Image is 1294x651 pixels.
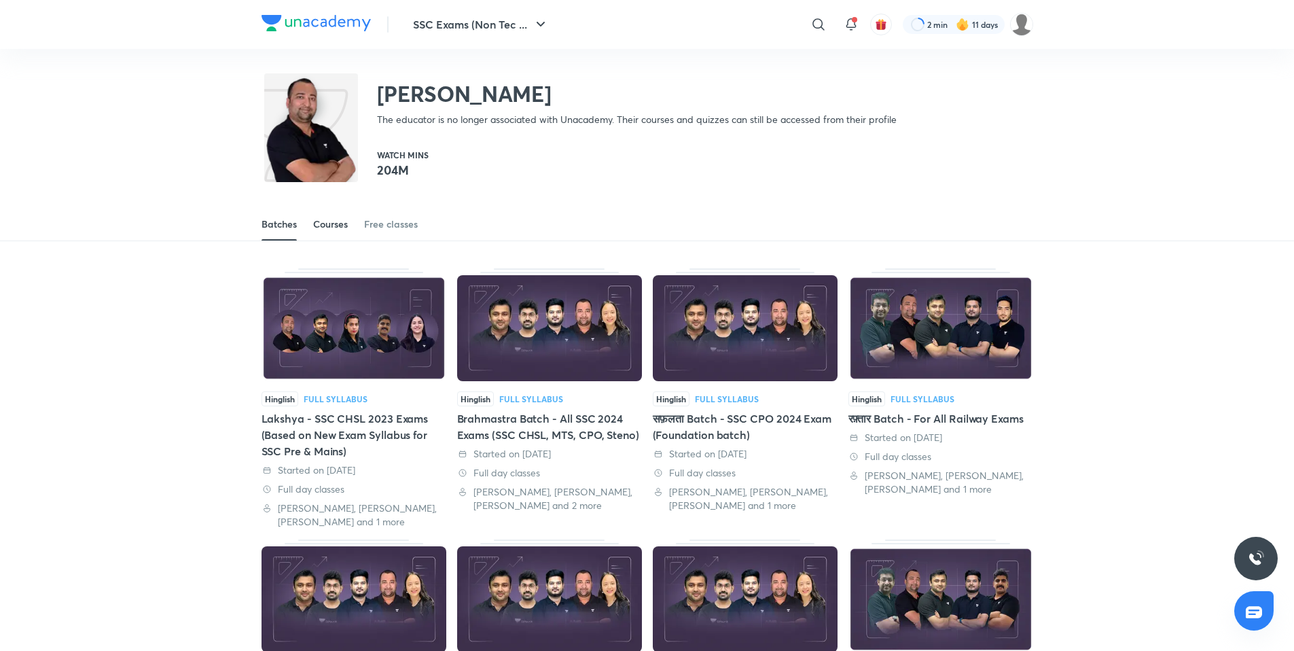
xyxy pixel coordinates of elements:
img: ttu [1248,550,1264,567]
div: Full Syllabus [304,395,367,403]
img: avatar [875,18,887,31]
img: Thumbnail [262,275,446,381]
h2: [PERSON_NAME] [377,80,897,107]
div: Lakshya - SSC CHSL 2023 Exams (Based on New Exam Syllabus for SSC Pre & Mains) [262,410,446,459]
span: Hinglish [653,391,689,406]
div: Full day classes [457,466,642,480]
img: Ajeet Kumar [1010,13,1033,36]
div: RaMo Sir, Robin Sharma, Arsh Chhabra and 1 more [653,485,838,512]
img: streak [956,18,969,31]
span: Hinglish [262,391,298,406]
a: Courses [313,208,348,241]
div: Free classes [364,217,418,231]
button: SSC Exams (Non Tec ... [405,11,557,38]
img: Company Logo [262,15,371,31]
p: 204M [377,162,429,178]
div: Started on 23 Jun 2023 [262,463,446,477]
div: Full day classes [848,450,1033,463]
img: Thumbnail [457,275,642,381]
div: Full Syllabus [891,395,954,403]
div: सफ़लता Batch - SSC CPO 2024 Exam (Foundation batch) [653,410,838,443]
img: Thumbnail [848,275,1033,381]
div: सफ़लता Batch - SSC CPO 2024 Exam (Foundation batch) [653,268,838,529]
div: Brahmastra Batch - All SSC 2024 Exams (SSC CHSL, MTS, CPO, Steno) [457,410,642,443]
div: RaMo Sir, Robin Sharma, Deepak Sharma and 1 more [848,469,1033,496]
img: Thumbnail [653,275,838,381]
a: Company Logo [262,15,371,35]
button: avatar [870,14,892,35]
div: RaMo Sir, Robin Sharma, Arsh Chhabra and 2 more [457,485,642,512]
p: Watch mins [377,151,429,159]
div: Full Syllabus [499,395,563,403]
div: Started on 14 Mar 2024 [457,447,642,461]
div: Started on 26 Feb 2024 [848,431,1033,444]
div: Robin Sharma, Jitendra Kumar, Sumit Goyal and 1 more [262,502,446,529]
img: class [264,76,358,219]
div: Full Syllabus [695,395,759,403]
div: Started on 1 Mar 2024 [653,447,838,461]
div: रफ़्तार Batch - For All Railway Exams [848,410,1033,427]
div: Courses [313,217,348,231]
div: Full day classes [262,482,446,496]
a: Free classes [364,208,418,241]
a: Batches [262,208,297,241]
span: Hinglish [457,391,494,406]
p: The educator is no longer associated with Unacademy. Their courses and quizzes can still be acces... [377,113,897,126]
div: Lakshya - SSC CHSL 2023 Exams (Based on New Exam Syllabus for SSC Pre & Mains) [262,268,446,529]
span: Hinglish [848,391,885,406]
div: Full day classes [653,466,838,480]
div: Batches [262,217,297,231]
div: Brahmastra Batch - All SSC 2024 Exams (SSC CHSL, MTS, CPO, Steno) [457,268,642,529]
div: रफ़्तार Batch - For All Railway Exams [848,268,1033,529]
